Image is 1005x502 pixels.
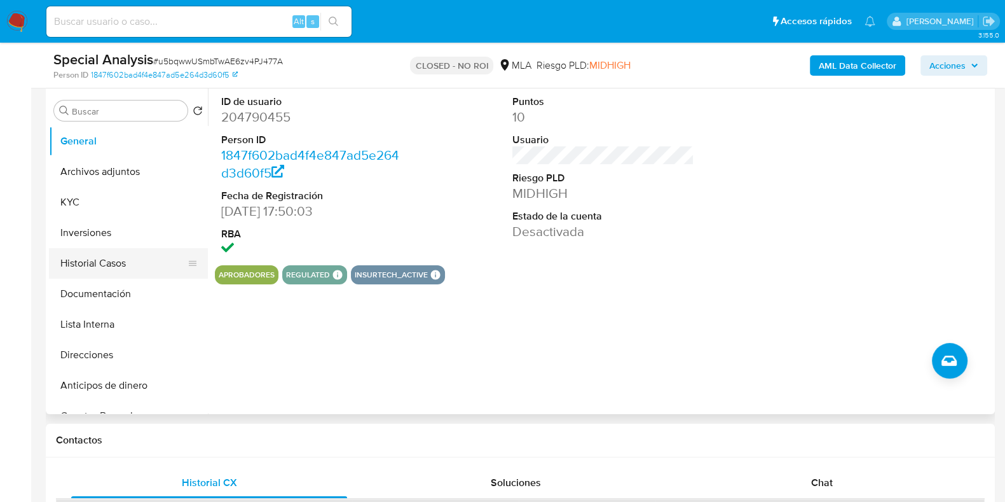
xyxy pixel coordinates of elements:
[59,106,69,116] button: Buscar
[49,218,208,248] button: Inversiones
[410,57,493,74] p: CLOSED - NO ROI
[49,340,208,370] button: Direcciones
[221,146,399,182] a: 1847f602bad4f4e847ad5e264d3d60f5
[49,309,208,340] button: Lista Interna
[982,15,995,28] a: Salir
[294,15,304,27] span: Alt
[512,171,694,185] dt: Riesgo PLD
[56,434,985,447] h1: Contactos
[53,49,153,69] b: Special Analysis
[512,223,694,241] dd: Desactivada
[72,106,182,117] input: Buscar
[46,13,352,30] input: Buscar usuario o caso...
[53,69,88,81] b: Person ID
[221,227,403,241] dt: RBA
[153,55,283,67] span: # u5bqwwUSmbTwAE6zv4PJ477A
[512,185,694,202] dd: MIDHIGH
[49,370,208,401] button: Anticipos de dinero
[221,189,403,203] dt: Fecha de Registración
[819,55,896,76] b: AML Data Collector
[512,95,694,109] dt: Puntos
[865,16,875,27] a: Notificaciones
[810,55,905,76] button: AML Data Collector
[49,126,208,157] button: General
[491,475,541,490] span: Soluciones
[49,279,208,309] button: Documentación
[49,187,208,218] button: KYC
[219,272,275,277] button: Aprobadores
[182,475,237,490] span: Historial CX
[929,55,966,76] span: Acciones
[811,475,833,490] span: Chat
[193,106,203,120] button: Volver al orden por defecto
[49,248,198,279] button: Historial Casos
[589,58,630,73] span: MIDHIGH
[512,133,694,147] dt: Usuario
[920,55,987,76] button: Acciones
[512,209,694,223] dt: Estado de la cuenta
[781,15,852,28] span: Accesos rápidos
[221,133,403,147] dt: Person ID
[286,272,330,277] button: regulated
[221,108,403,126] dd: 204790455
[320,13,346,31] button: search-icon
[536,59,630,73] span: Riesgo PLD:
[49,401,208,431] button: Cuentas Bancarias
[311,15,315,27] span: s
[221,95,403,109] dt: ID de usuario
[498,59,531,73] div: MLA
[221,202,403,220] dd: [DATE] 17:50:03
[906,15,978,27] p: andres.vilosio@mercadolibre.com
[978,30,999,40] span: 3.155.0
[91,69,238,81] a: 1847f602bad4f4e847ad5e264d3d60f5
[512,108,694,126] dd: 10
[355,272,428,277] button: insurtech_active
[49,157,208,187] button: Archivos adjuntos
